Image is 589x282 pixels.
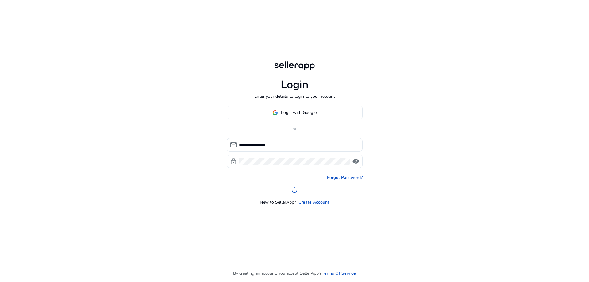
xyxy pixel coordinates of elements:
span: visibility [352,158,360,165]
p: New to SellerApp? [260,199,296,205]
span: lock [230,158,237,165]
h1: Login [281,78,309,91]
span: mail [230,141,237,149]
a: Terms Of Service [322,270,356,276]
p: or [227,126,363,132]
span: Login with Google [281,109,317,116]
img: google-logo.svg [272,110,278,115]
button: Login with Google [227,106,363,119]
a: Create Account [298,199,329,205]
a: Forgot Password? [327,174,363,181]
p: Enter your details to login to your account [254,93,335,100]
